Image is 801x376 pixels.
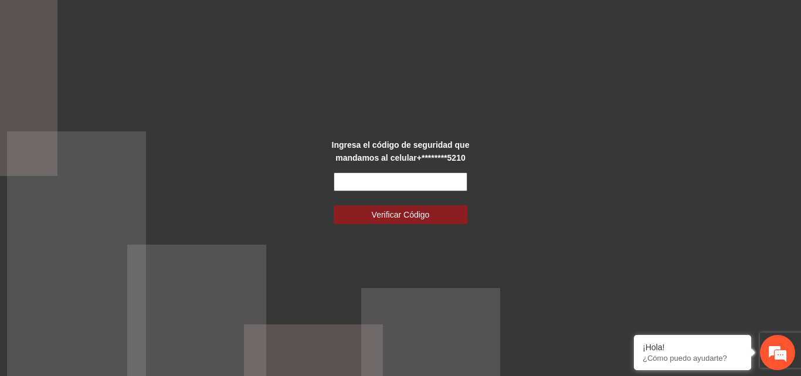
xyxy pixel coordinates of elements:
div: ¡Hola! [643,343,742,352]
p: ¿Cómo puedo ayudarte? [643,354,742,363]
span: Verificar Código [372,208,430,221]
strong: Ingresa el código de seguridad que mandamos al celular +********5210 [332,140,470,162]
div: Chatee con nosotros ahora [61,60,197,75]
div: Minimizar ventana de chat en vivo [192,6,220,34]
button: Verificar Código [334,205,467,224]
span: Estamos en línea. [68,122,162,240]
textarea: Escriba su mensaje y pulse “Intro” [6,251,223,292]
